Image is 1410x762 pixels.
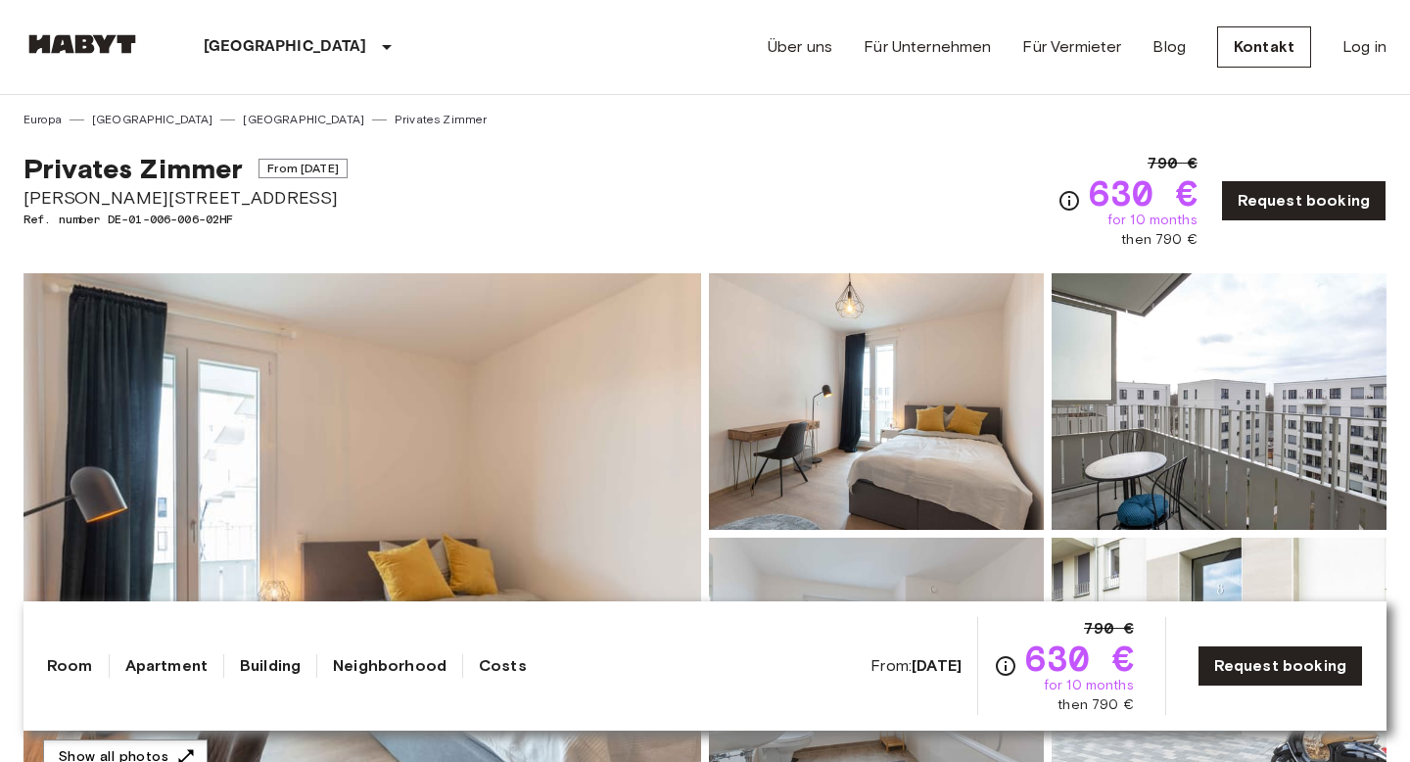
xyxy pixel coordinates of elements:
[240,654,301,678] a: Building
[1052,273,1386,530] img: Picture of unit DE-01-006-006-02HF
[870,655,962,677] span: From:
[994,654,1017,678] svg: Check cost overview for full price breakdown. Please note that discounts apply to new joiners onl...
[709,273,1044,530] img: Picture of unit DE-01-006-006-02HF
[1025,641,1134,676] span: 630 €
[204,35,367,59] p: [GEOGRAPHIC_DATA]
[1084,617,1134,641] span: 790 €
[23,211,348,228] span: Ref. number DE-01-006-006-02HF
[1221,180,1386,221] a: Request booking
[23,152,243,185] span: Privates Zimmer
[912,656,962,675] b: [DATE]
[1152,35,1186,59] a: Blog
[864,35,991,59] a: Für Unternehmen
[1121,230,1198,250] span: then 790 €
[333,654,446,678] a: Neighborhood
[1342,35,1386,59] a: Log in
[92,111,213,128] a: [GEOGRAPHIC_DATA]
[1148,152,1198,175] span: 790 €
[1022,35,1121,59] a: Für Vermieter
[243,111,364,128] a: [GEOGRAPHIC_DATA]
[1198,645,1363,687] a: Request booking
[1107,211,1198,230] span: for 10 months
[768,35,832,59] a: Über uns
[47,654,93,678] a: Room
[23,34,141,54] img: Habyt
[1057,189,1081,213] svg: Check cost overview for full price breakdown. Please note that discounts apply to new joiners onl...
[1217,26,1311,68] a: Kontakt
[23,111,62,128] a: Europa
[258,159,348,178] span: From [DATE]
[23,185,348,211] span: [PERSON_NAME][STREET_ADDRESS]
[479,654,527,678] a: Costs
[395,111,487,128] a: Privates Zimmer
[1044,676,1134,695] span: for 10 months
[125,654,208,678] a: Apartment
[1057,695,1134,715] span: then 790 €
[1089,175,1198,211] span: 630 €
